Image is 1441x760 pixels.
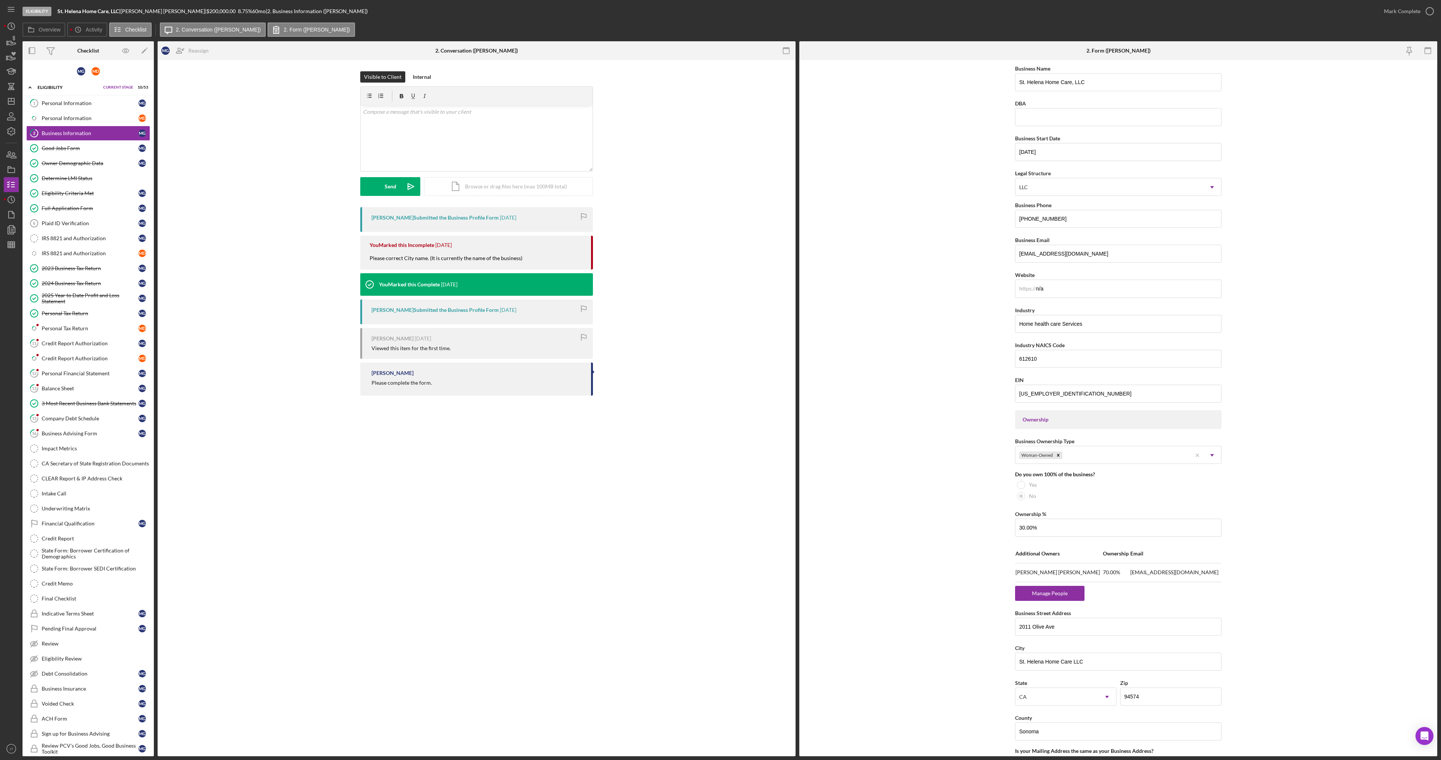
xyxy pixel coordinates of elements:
[360,71,405,83] button: Visible to Client
[42,340,138,346] div: Credit Report Authorization
[42,310,138,316] div: Personal Tax Return
[1015,586,1085,601] button: Manage People
[23,7,51,16] div: Eligibility
[135,85,148,90] div: 10 / 53
[57,8,119,14] b: St. Helena Home Care, LLC
[26,186,150,201] a: Eligibility Criteria MetMG
[138,220,146,227] div: M G
[42,566,150,572] div: State Form: Borrower SEDI Certification
[26,216,150,231] a: 6Plaid ID VerificationMG
[42,461,150,467] div: CA Secretary of State Registration Documents
[138,715,146,722] div: M G
[42,506,150,512] div: Underwriting Matrix
[42,280,138,286] div: 2024 Business Tax Return
[42,548,150,560] div: State Form: Borrower Certification of Demographics
[441,281,457,287] time: 2025-07-07 22:22
[138,295,146,302] div: M G
[1376,4,1437,19] button: Mark Complete
[26,531,150,546] a: Credit Report
[364,71,402,83] div: Visible to Client
[26,546,150,561] a: State Form: Borrower Certification of Demographics
[42,430,138,436] div: Business Advising Form
[26,456,150,471] a: CA Secretary of State Registration Documents
[409,71,435,83] button: Internal
[42,701,138,707] div: Voided Check
[26,651,150,666] a: Eligibility Review
[138,520,146,527] div: M G
[26,396,150,411] a: 3 Most Recent Business Bank StatementsMG
[138,265,146,272] div: M G
[138,370,146,377] div: M G
[26,111,150,126] a: Personal InformationMD
[138,745,146,752] div: M G
[42,385,138,391] div: Balance Sheet
[42,445,150,451] div: Impact Metrics
[372,215,499,221] div: [PERSON_NAME] Submitted the Business Profile Form
[42,686,138,692] div: Business Insurance
[109,23,152,37] button: Checklist
[1415,727,1433,745] div: Open Intercom Messenger
[26,156,150,171] a: Owner Demographic DataMG
[138,160,146,167] div: M G
[42,220,138,226] div: Plaid ID Verification
[138,310,146,317] div: M G
[32,371,36,376] tspan: 12
[1015,135,1060,141] label: Business Start Date
[1029,482,1037,488] label: Yes
[42,130,138,136] div: Business Information
[26,441,150,456] a: Impact Metrics
[415,336,431,342] time: 2025-06-27 16:03
[268,23,355,37] button: 2. Form ([PERSON_NAME])
[158,43,216,58] button: MGReassign
[138,190,146,197] div: M G
[1019,286,1036,292] div: https://
[42,115,138,121] div: Personal Information
[42,611,138,617] div: Indicative Terms Sheet
[26,201,150,216] a: Full Application FormMG
[26,681,150,696] a: Business InsuranceMG
[26,576,150,591] a: Credit Memo
[1015,563,1103,582] td: [PERSON_NAME] [PERSON_NAME]
[360,177,420,196] button: Send
[372,345,451,351] div: Viewed this item for the first time.
[26,351,150,366] a: Credit Report AuthorizationMD
[42,175,150,181] div: Determine LMI Status
[138,685,146,692] div: M G
[1019,451,1054,459] div: Woman-Owned
[26,291,150,306] a: 2025 Year to Date Profit and Loss StatementMG
[26,276,150,291] a: 2024 Business Tax ReturnMG
[26,561,150,576] a: State Form: Borrower SEDI Certification
[57,8,120,14] div: |
[33,221,35,226] tspan: 6
[26,141,150,156] a: Good Jobs FormMG
[1015,544,1103,563] td: Additional Owners
[32,341,36,346] tspan: 11
[42,743,138,755] div: Review PCV's Good Jobs, Good Business Toolkit
[92,67,100,75] div: M D
[42,100,138,106] div: Personal Information
[38,85,99,90] div: Eligibility
[138,610,146,617] div: M G
[138,430,146,437] div: M G
[1054,451,1062,459] div: Remove Woman-Owned
[39,27,60,33] label: Overview
[32,386,36,391] tspan: 13
[1130,544,1221,563] td: Email
[284,27,350,33] label: 2. Form ([PERSON_NAME])
[42,596,150,602] div: Final Checklist
[23,23,65,37] button: Overview
[379,281,440,287] div: You Marked this Complete
[252,8,266,14] div: 60 mo
[42,235,138,241] div: IRS 8821 and Authorization
[1015,307,1035,313] label: Industry
[42,521,138,527] div: Financial Qualification
[26,246,150,261] a: IRS 8821 and AuthorizationMD
[1015,511,1046,517] label: Ownership %
[26,366,150,381] a: 12Personal Financial StatementMG
[26,501,150,516] a: Underwriting Matrix
[160,23,266,37] button: 2. Conversation ([PERSON_NAME])
[1019,184,1028,190] div: LLC
[1015,65,1050,72] label: Business Name
[161,47,170,55] div: M G
[33,131,35,135] tspan: 2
